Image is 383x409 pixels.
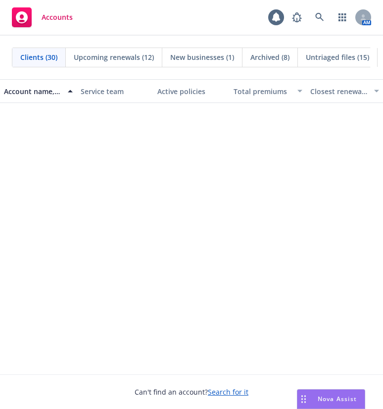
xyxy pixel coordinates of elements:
[42,13,73,21] span: Accounts
[333,7,352,27] a: Switch app
[74,52,154,62] span: Upcoming renewals (12)
[135,387,248,397] span: Can't find an account?
[318,395,357,403] span: Nova Assist
[287,7,307,27] a: Report a Bug
[4,86,62,97] div: Account name, DBA
[310,7,330,27] a: Search
[208,387,248,397] a: Search for it
[310,86,368,97] div: Closest renewal date
[77,79,153,103] button: Service team
[8,3,77,31] a: Accounts
[306,52,369,62] span: Untriaged files (15)
[230,79,306,103] button: Total premiums
[20,52,57,62] span: Clients (30)
[297,390,310,409] div: Drag to move
[170,52,234,62] span: New businesses (1)
[153,79,230,103] button: Active policies
[250,52,289,62] span: Archived (8)
[306,79,383,103] button: Closest renewal date
[297,389,365,409] button: Nova Assist
[157,86,226,97] div: Active policies
[81,86,149,97] div: Service team
[234,86,291,97] div: Total premiums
